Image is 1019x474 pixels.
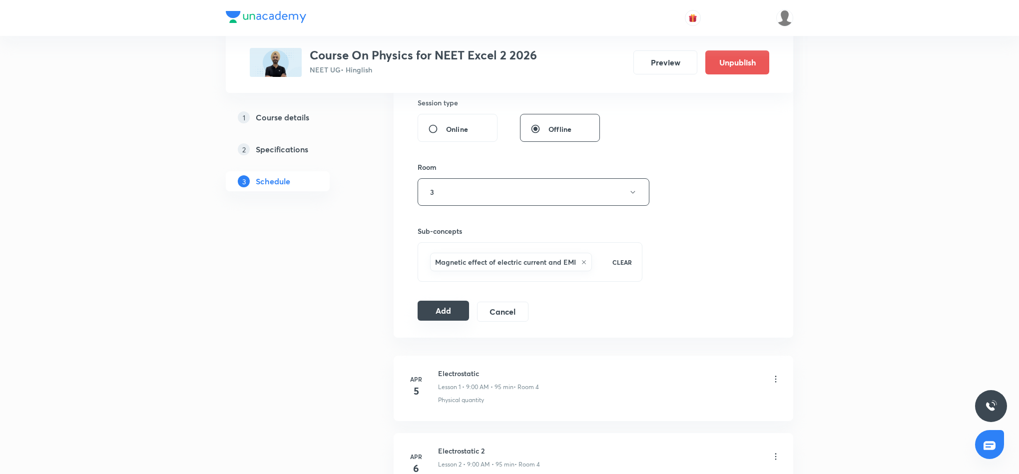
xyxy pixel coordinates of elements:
button: Add [418,301,469,321]
a: 2Specifications [226,139,362,159]
h6: Apr [406,452,426,461]
button: Preview [633,50,697,74]
p: NEET UG • Hinglish [310,64,537,75]
h5: Course details [256,111,309,123]
img: Shivank [776,9,793,26]
img: ttu [985,400,997,412]
p: • Room 4 [514,460,540,469]
h6: Sub-concepts [418,226,642,236]
h6: Electrostatic [438,368,539,379]
img: 323E755B-CD91-4343-BC8B-DD1F1218B25B_plus.png [250,48,302,77]
h3: Course On Physics for NEET Excel 2 2026 [310,48,537,62]
p: Lesson 1 • 9:00 AM • 95 min [438,383,513,392]
p: Lesson 2 • 9:00 AM • 95 min [438,460,514,469]
h6: Session type [418,97,458,108]
button: Unpublish [705,50,769,74]
h5: Schedule [256,175,290,187]
a: 1Course details [226,107,362,127]
button: Cancel [477,302,528,322]
h6: Apr [406,375,426,384]
p: Physical quantity [438,396,484,405]
img: avatar [688,13,697,22]
img: Company Logo [226,11,306,23]
p: 1 [238,111,250,123]
p: • Room 4 [513,383,539,392]
h6: Electrostatic 2 [438,446,540,456]
h5: Specifications [256,143,308,155]
button: avatar [685,10,701,26]
span: Offline [548,124,571,134]
p: CLEAR [612,258,632,267]
h4: 5 [406,384,426,399]
h6: Room [418,162,437,172]
a: Company Logo [226,11,306,25]
p: 2 [238,143,250,155]
button: 3 [418,178,649,206]
p: 3 [238,175,250,187]
span: Online [446,124,468,134]
h6: Magnetic effect of electric current and EMI [435,257,576,267]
